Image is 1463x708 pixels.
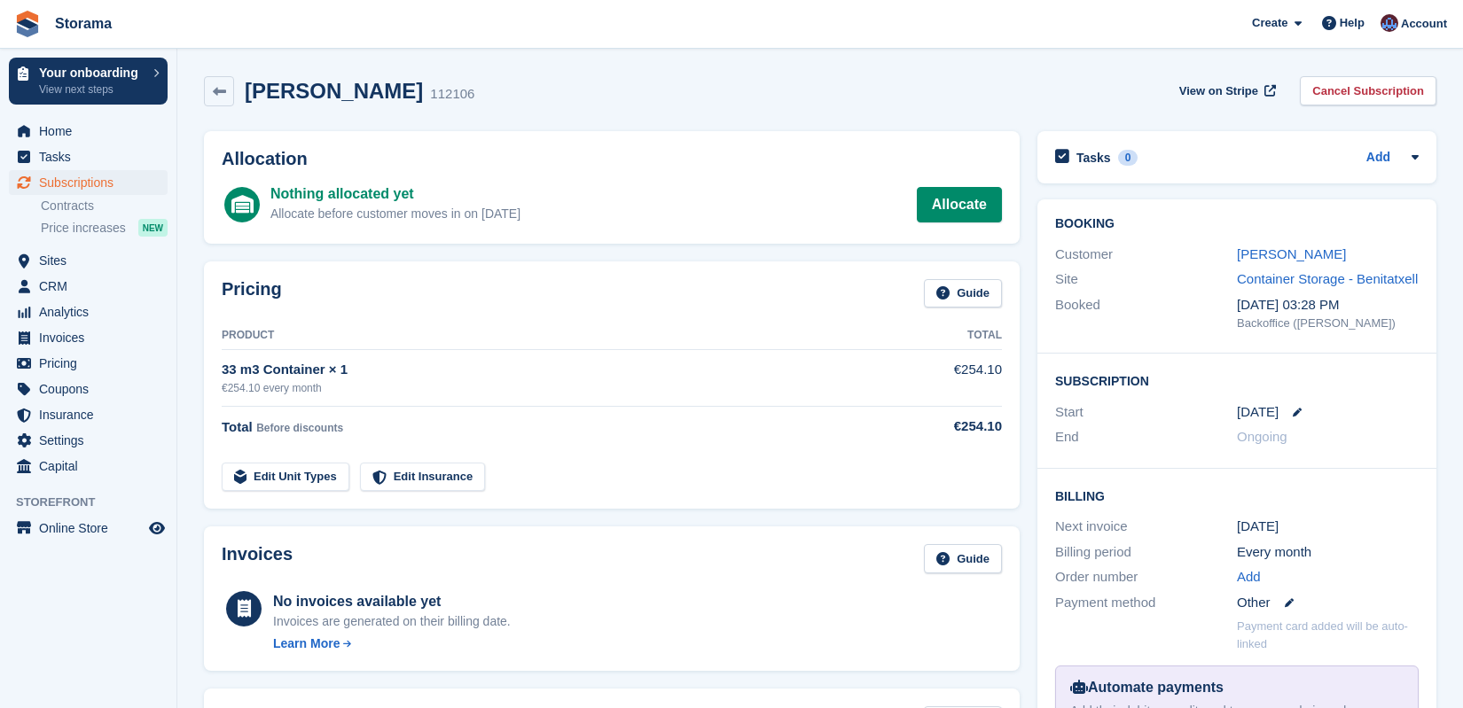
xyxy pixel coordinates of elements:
a: Allocate [917,187,1002,222]
div: €254.10 [881,416,1002,437]
span: Home [39,119,145,144]
a: Guide [924,544,1002,573]
a: menu [9,351,168,376]
span: Price increases [41,220,126,237]
div: [DATE] 03:28 PM [1237,295,1419,315]
div: 33 m3 Container × 1 [222,360,881,380]
a: menu [9,300,168,324]
span: Ongoing [1237,429,1287,444]
th: Product [222,322,881,350]
time: 2025-11-01 00:00:00 UTC [1237,402,1279,423]
div: [DATE] [1237,517,1419,537]
div: 0 [1118,150,1138,166]
a: menu [9,144,168,169]
span: CRM [39,274,145,299]
a: menu [9,377,168,401]
span: Account [1401,15,1447,33]
a: Guide [924,279,1002,308]
h2: Pricing [222,279,282,308]
a: menu [9,402,168,427]
a: Add [1366,148,1390,168]
a: Storama [48,9,119,38]
span: Help [1340,14,1365,32]
div: Automate payments [1070,677,1404,698]
a: menu [9,274,168,299]
span: View on Stripe [1179,82,1258,100]
div: Next invoice [1055,517,1237,537]
a: Price increases NEW [41,218,168,237]
div: Invoices are generated on their billing date. [273,612,511,631]
div: 112106 [430,84,474,105]
img: Hannah Fordham [1381,14,1398,32]
div: Order number [1055,567,1237,587]
h2: Subscription [1055,371,1419,389]
span: Tasks [39,144,145,169]
h2: [PERSON_NAME] [245,79,423,103]
h2: Allocation [222,149,1002,169]
a: menu [9,170,168,195]
a: Container Storage - Benitatxell [1237,271,1418,286]
p: View next steps [39,82,145,97]
span: Invoices [39,325,145,350]
a: menu [9,428,168,453]
th: Total [881,322,1002,350]
span: Storefront [16,494,176,511]
div: Allocate before customer moves in on [DATE] [270,205,520,223]
div: Booked [1055,295,1237,332]
div: NEW [138,219,168,237]
a: Add [1237,567,1261,587]
h2: Tasks [1076,150,1111,166]
td: €254.10 [881,350,1002,406]
span: Settings [39,428,145,453]
a: menu [9,516,168,541]
div: End [1055,427,1237,447]
span: Create [1252,14,1287,32]
span: Before discounts [256,422,343,434]
div: Billing period [1055,542,1237,563]
a: View on Stripe [1172,76,1279,105]
a: Your onboarding View next steps [9,58,168,105]
div: Every month [1237,542,1419,563]
span: Total [222,419,253,434]
h2: Invoices [222,544,293,573]
span: Analytics [39,300,145,324]
div: Other [1237,593,1419,613]
a: menu [9,119,168,144]
span: Insurance [39,402,145,427]
a: menu [9,325,168,350]
div: Customer [1055,245,1237,265]
a: Learn More [273,634,511,653]
a: menu [9,248,168,273]
span: Capital [39,454,145,478]
a: Edit Unit Types [222,463,349,492]
span: Subscriptions [39,170,145,195]
p: Payment card added will be auto-linked [1237,618,1419,652]
div: Payment method [1055,593,1237,613]
a: [PERSON_NAME] [1237,246,1346,261]
a: Contracts [41,198,168,214]
a: Edit Insurance [360,463,486,492]
h2: Booking [1055,217,1419,231]
a: Cancel Subscription [1300,76,1436,105]
div: Nothing allocated yet [270,183,520,205]
img: stora-icon-8386f47178a22dfd0bd8f6a31ec36ba5ce8667c1dd55bd0f319d3a0aa187defe.svg [14,11,41,37]
div: Backoffice ([PERSON_NAME]) [1237,315,1419,332]
span: Coupons [39,377,145,401]
div: Learn More [273,634,340,653]
h2: Billing [1055,486,1419,504]
div: Site [1055,269,1237,290]
div: €254.10 every month [222,380,881,396]
a: Preview store [146,517,168,539]
span: Pricing [39,351,145,376]
div: Start [1055,402,1237,423]
div: No invoices available yet [273,591,511,612]
span: Online Store [39,516,145,541]
span: Sites [39,248,145,273]
p: Your onboarding [39,66,145,79]
a: menu [9,454,168,478]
